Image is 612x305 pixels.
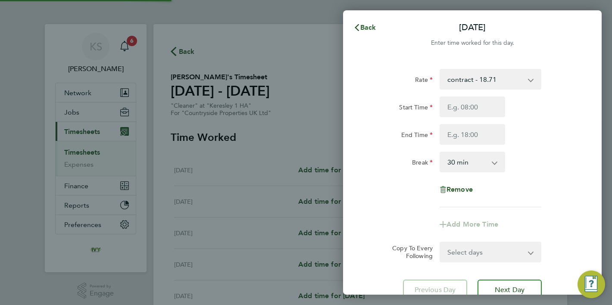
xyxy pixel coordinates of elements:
span: Back [360,23,376,31]
label: End Time [401,131,433,141]
label: Break [412,159,433,169]
span: Next Day [495,286,525,294]
label: Rate [415,76,433,86]
button: Engage Resource Center [578,271,605,298]
button: Next Day [478,280,542,300]
div: Enter time worked for this day. [343,38,602,48]
input: E.g. 08:00 [440,96,505,117]
button: Back [345,19,385,36]
p: [DATE] [459,22,486,34]
button: Remove [440,186,473,193]
input: E.g. 18:00 [440,124,505,145]
label: Copy To Every Following [385,244,433,260]
label: Start Time [399,103,433,114]
span: Remove [447,185,473,193]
